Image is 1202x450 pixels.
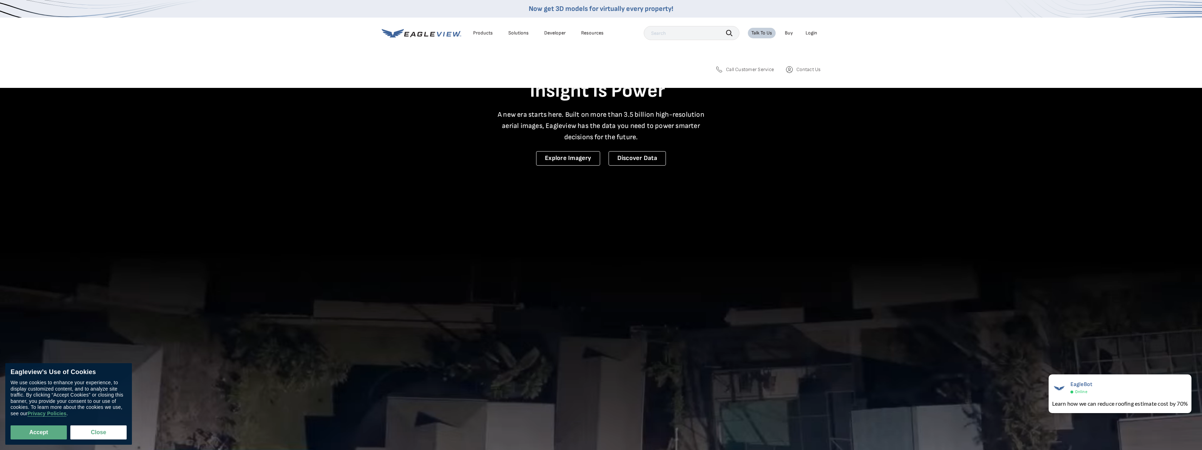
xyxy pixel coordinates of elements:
a: Contact Us [785,65,820,74]
a: Explore Imagery [536,151,600,166]
a: Buy [785,30,793,36]
a: Developer [544,30,566,36]
div: Talk To Us [751,30,772,36]
h1: Insight Is Power [382,79,821,103]
div: Products [473,30,493,36]
a: Now get 3D models for virtually every property! [529,5,673,13]
span: Online [1075,389,1087,394]
div: Login [806,30,817,36]
input: Search [644,26,739,40]
div: Learn how we can reduce roofing estimate cost by 70% [1052,399,1188,408]
p: A new era starts here. Built on more than 3.5 billion high-resolution aerial images, Eagleview ha... [494,109,709,143]
div: Eagleview’s Use of Cookies [11,368,127,376]
button: Accept [11,425,67,439]
span: EagleBot [1070,381,1093,388]
div: Solutions [508,30,529,36]
a: Privacy Policies [27,411,66,417]
img: EagleBot [1052,381,1066,395]
a: Discover Data [609,151,666,166]
span: Call Customer Service [726,66,774,73]
div: We use cookies to enhance your experience, to display customized content, and to analyze site tra... [11,380,127,417]
span: Contact Us [796,66,820,73]
button: Close [70,425,127,439]
a: Call Customer Service [715,65,774,74]
div: Resources [581,30,604,36]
